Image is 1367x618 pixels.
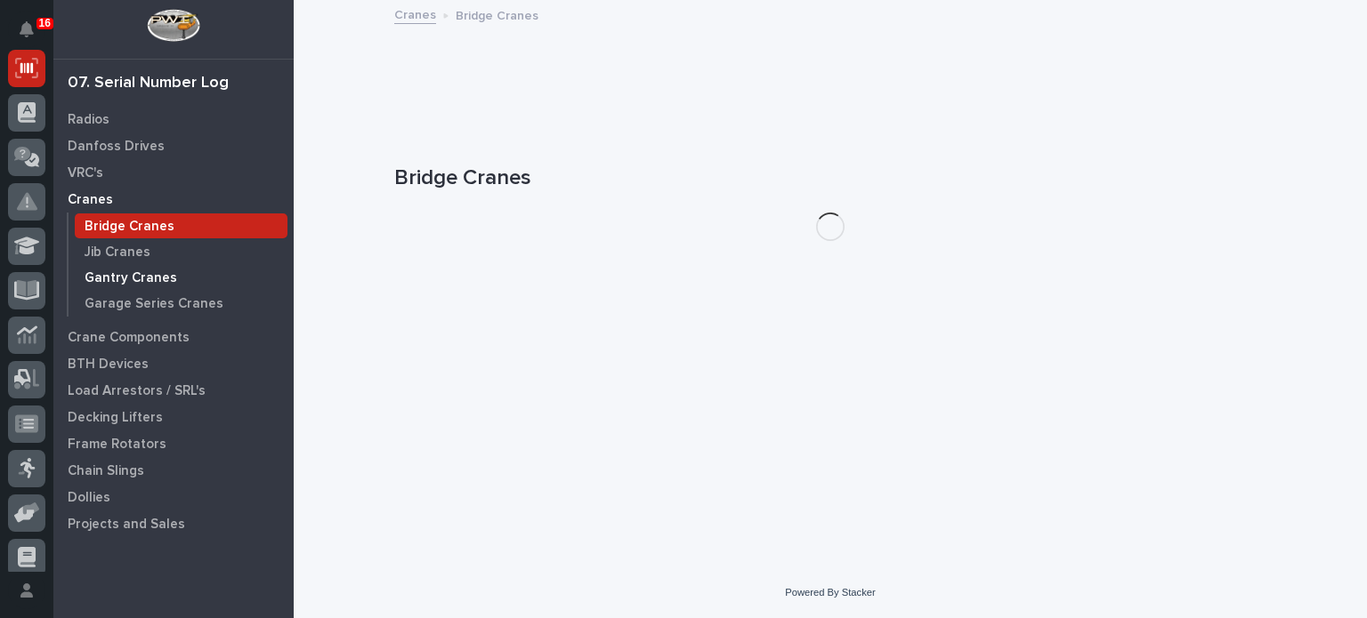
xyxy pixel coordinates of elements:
a: Cranes [53,186,294,213]
p: Garage Series Cranes [85,296,223,312]
p: Radios [68,112,109,128]
h1: Bridge Cranes [394,165,1266,191]
a: Jib Cranes [69,239,294,264]
p: Danfoss Drives [68,139,165,155]
a: Chain Slings [53,457,294,484]
img: Workspace Logo [147,9,199,42]
p: Bridge Cranes [456,4,538,24]
a: Radios [53,106,294,132]
a: Crane Components [53,324,294,350]
a: Projects and Sales [53,510,294,537]
p: Chain Slings [68,463,144,479]
a: Cranes [394,4,436,24]
p: Load Arrestors / SRL's [68,383,206,399]
p: Gantry Cranes [85,270,177,286]
p: Cranes [68,192,113,208]
a: VRC's [53,159,294,186]
a: Danfoss Drives [53,132,294,159]
p: Projects and Sales [68,517,185,533]
p: 16 [39,17,51,29]
a: Garage Series Cranes [69,291,294,316]
p: Crane Components [68,330,190,346]
a: Decking Lifters [53,404,294,430]
button: Notifications [8,11,45,48]
div: Notifications16 [22,21,45,50]
a: Load Arrestors / SRL's [53,377,294,404]
p: Decking Lifters [68,410,163,426]
a: Bridge Cranes [69,213,294,238]
p: BTH Devices [68,357,149,373]
a: Frame Rotators [53,430,294,457]
a: Powered By Stacker [785,587,875,598]
p: VRC's [68,165,103,181]
a: Gantry Cranes [69,265,294,290]
p: Frame Rotators [68,437,166,453]
p: Dollies [68,490,110,506]
a: Dollies [53,484,294,510]
a: BTH Devices [53,350,294,377]
p: Jib Cranes [85,245,150,261]
p: Bridge Cranes [85,219,174,235]
div: 07. Serial Number Log [68,74,229,93]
